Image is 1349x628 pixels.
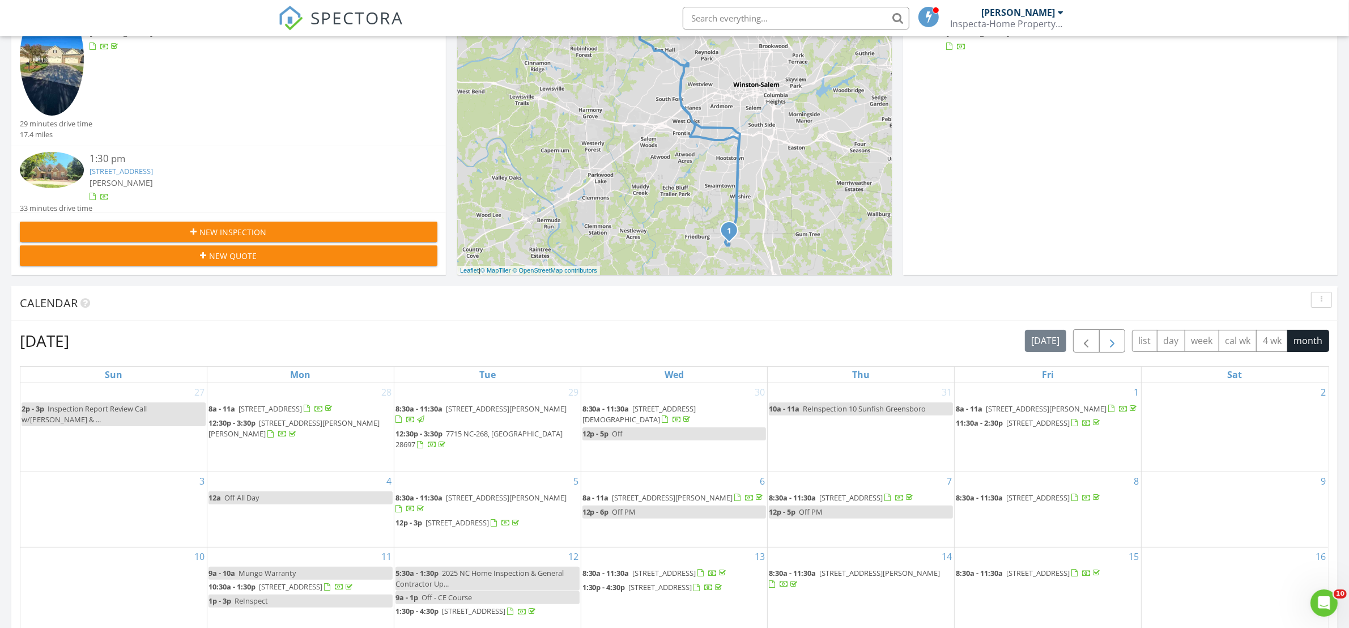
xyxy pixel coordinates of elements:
a: 8:30a - 11:30a [STREET_ADDRESS] [769,493,915,503]
span: 10:30a - 1:30p [208,582,256,592]
span: [STREET_ADDRESS][PERSON_NAME] [819,568,940,578]
img: 9359149%2Fcover_photos%2Fh5PGhPIJ2wapgscV8RgM%2Fsmall.jpeg [20,152,84,188]
a: Sunday [103,367,125,383]
button: day [1157,330,1185,352]
div: [PERSON_NAME] [982,7,1056,18]
div: 440 Collingswood Dr, Winston-Salem, NC 27127 [729,230,736,237]
a: 8:30a - 11:30a [STREET_ADDRESS][PERSON_NAME] [395,404,567,425]
span: SPECTORA [311,6,404,29]
span: Off PM [799,507,823,517]
span: [STREET_ADDRESS] [1006,493,1070,503]
span: [STREET_ADDRESS] [819,493,883,503]
a: 8:30a - 11:30a [STREET_ADDRESS] [769,491,953,505]
button: Next month [1099,329,1126,353]
a: 8:30a - 11:30a [STREET_ADDRESS] [582,567,767,580]
span: 8:30a - 11:30a [582,568,629,578]
a: 8a - 11a [STREET_ADDRESS][PERSON_NAME] [956,404,1139,414]
a: 8:30a - 11:30a [STREET_ADDRESS][PERSON_NAME] [769,567,953,591]
a: Go to August 12, 2025 [566,548,581,566]
span: [STREET_ADDRESS][PERSON_NAME][PERSON_NAME] [208,418,380,439]
a: Go to August 7, 2025 [944,472,954,490]
a: 8a - 11a [STREET_ADDRESS][PERSON_NAME] [956,402,1140,416]
td: Go to August 5, 2025 [394,472,581,547]
a: 12:30p - 3:30p 7715 NC-268, [GEOGRAPHIC_DATA] 28697 [395,428,563,449]
a: 1:30 pm [STREET_ADDRESS] [PERSON_NAME] 33 minutes drive time 18.3 miles [20,152,437,224]
a: 12:30p - 3:30p [STREET_ADDRESS][PERSON_NAME][PERSON_NAME] [208,417,393,441]
span: [STREET_ADDRESS] [259,582,322,592]
a: 8a - 11a [STREET_ADDRESS][PERSON_NAME] [582,491,767,505]
span: [STREET_ADDRESS] [425,517,489,528]
span: 8a - 11a [956,404,982,414]
span: ReInspect [235,596,268,606]
td: Go to August 2, 2025 [1141,383,1328,472]
a: 8:30a - 11:30a [STREET_ADDRESS][PERSON_NAME] [395,402,580,427]
a: © OpenStreetMap contributors [513,267,597,274]
td: Go to August 9, 2025 [1141,472,1328,547]
span: [STREET_ADDRESS][PERSON_NAME] [986,404,1107,414]
button: month [1287,330,1329,352]
button: list [1132,330,1157,352]
a: 10:30a - 1:30p [STREET_ADDRESS] [208,582,355,592]
a: 8:30a - 11:30a [STREET_ADDRESS] [582,568,729,578]
a: 12p - 3p [STREET_ADDRESS] [395,517,521,528]
a: Go to August 16, 2025 [1313,548,1328,566]
span: [STREET_ADDRESS][PERSON_NAME] [446,404,567,414]
a: 1:30p - 4:30p [STREET_ADDRESS] [395,605,580,618]
a: 8:30a - 11:30a [STREET_ADDRESS] [956,567,1140,580]
a: Go to August 1, 2025 [1131,383,1141,401]
span: Off [612,428,623,439]
img: 9329288%2Fcover_photos%2FO3EUpJjWzwLDsYUrwzfg%2Fsmall.9329288-1756302840549 [20,2,84,115]
span: 12p - 3p [395,517,422,528]
span: 9a - 10a [208,568,235,578]
span: [STREET_ADDRESS] [629,582,692,592]
span: 8a - 11a [582,493,609,503]
a: 12:30p - 3:30p [STREET_ADDRESS][PERSON_NAME][PERSON_NAME] [208,418,380,439]
a: SPECTORA [278,15,404,39]
a: Monday [288,367,313,383]
a: 8:30a - 11:30a [STREET_ADDRESS] [956,493,1102,503]
span: 11:30a - 2:30p [956,418,1003,428]
div: | [457,266,600,275]
a: Tuesday [477,367,498,383]
button: [DATE] [1025,330,1066,352]
td: Go to August 4, 2025 [207,472,394,547]
a: Go to August 2, 2025 [1318,383,1328,401]
a: 8:30a - 11:30a [STREET_ADDRESS][PERSON_NAME] [395,491,580,516]
a: Go to August 10, 2025 [192,548,207,566]
a: 8a - 11a [STREET_ADDRESS][PERSON_NAME] [582,493,765,503]
button: Previous month [1073,329,1100,353]
a: Go to August 5, 2025 [571,472,581,490]
span: [STREET_ADDRESS] [633,568,696,578]
td: Go to August 1, 2025 [955,383,1142,472]
td: Go to August 6, 2025 [581,472,768,547]
span: 5:30a - 1:30p [395,568,439,578]
span: 12p - 6p [582,507,609,517]
span: New Inspection [200,226,267,238]
span: 10 [1334,589,1347,599]
td: Go to July 27, 2025 [20,383,207,472]
a: Go to August 6, 2025 [758,472,767,490]
td: Go to July 31, 2025 [768,383,955,472]
a: 12:30p - 3:30p 7715 NC-268, [GEOGRAPHIC_DATA] 28697 [395,427,580,452]
a: © MapTiler [480,267,511,274]
div: 33 minutes drive time [20,203,92,214]
span: [STREET_ADDRESS] [1006,418,1070,428]
a: 11:30a - 2:30p [STREET_ADDRESS] [956,417,1140,430]
a: Go to July 31, 2025 [939,383,954,401]
span: [PERSON_NAME] [90,177,153,188]
span: 8:30a - 11:30a [956,568,1003,578]
span: New Quote [210,250,257,262]
a: Go to August 9, 2025 [1318,472,1328,490]
span: [STREET_ADDRESS] [1006,568,1070,578]
a: 8a - 11a [STREET_ADDRESS] [208,404,334,414]
span: 1:30p - 4:30p [582,582,625,592]
a: 8:30a - 11:30a [STREET_ADDRESS][PERSON_NAME] [769,568,940,589]
a: 10:30a - 1:30p [STREET_ADDRESS] [208,580,393,594]
iframe: Intercom live chat [1310,589,1338,617]
button: New Quote [20,245,437,266]
span: 7715 NC-268, [GEOGRAPHIC_DATA] 28697 [395,428,563,449]
h2: [DATE] [20,329,69,352]
td: Go to July 29, 2025 [394,383,581,472]
a: [STREET_ADDRESS] [90,166,153,176]
span: Mungo Warranty [239,568,296,578]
